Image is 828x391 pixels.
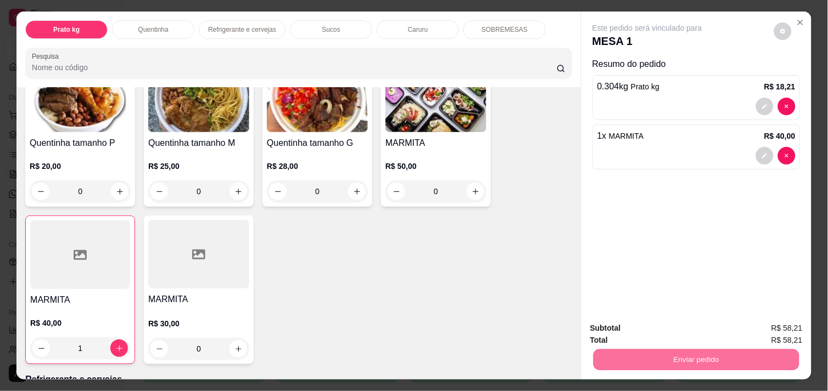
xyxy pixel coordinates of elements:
[756,98,774,115] button: decrease-product-quantity
[148,64,249,132] img: product-image
[150,183,168,200] button: decrease-product-quantity
[592,22,702,33] p: Este pedido será vinculado para
[230,340,247,358] button: increase-product-quantity
[408,25,428,34] p: Caruru
[467,183,484,200] button: increase-product-quantity
[148,293,249,306] h4: MARMITA
[756,147,774,165] button: decrease-product-quantity
[590,336,608,344] strong: Total
[148,137,249,150] h4: Quentinha tamanho M
[32,339,50,357] button: decrease-product-quantity
[208,25,276,34] p: Refrigerante e cervejas
[32,183,49,200] button: decrease-product-quantity
[32,52,63,61] label: Pesquisa
[322,25,340,34] p: Sucos
[30,318,130,328] p: R$ 40,00
[597,129,644,143] p: 1 x
[348,183,366,200] button: increase-product-quantity
[25,373,572,386] p: Refrigerante e cervejas
[592,58,801,71] p: Resumo do pedido
[30,293,130,307] h4: MARMITA
[110,339,128,357] button: increase-product-quantity
[148,161,249,172] p: R$ 25,00
[631,82,659,91] span: Prato kg
[385,161,486,172] p: R$ 50,00
[764,131,796,141] p: R$ 40,00
[385,137,486,150] h4: MARMITA
[53,25,80,34] p: Prato kg
[764,81,796,92] p: R$ 18,21
[774,22,792,40] button: decrease-product-quantity
[269,183,287,200] button: decrease-product-quantity
[385,64,486,132] img: product-image
[30,161,131,172] p: R$ 20,00
[388,183,405,200] button: decrease-product-quantity
[111,183,128,200] button: increase-product-quantity
[138,25,168,34] p: Quentinha
[778,147,796,165] button: decrease-product-quantity
[30,64,131,132] img: product-image
[30,137,131,150] h4: Quentinha tamanho P
[267,64,368,132] img: product-image
[267,137,368,150] h4: Quentinha tamanho G
[778,98,796,115] button: decrease-product-quantity
[609,132,644,140] span: MARMITA
[150,340,168,358] button: decrease-product-quantity
[267,161,368,172] p: R$ 28,00
[792,14,809,31] button: Close
[482,25,528,34] p: SOBREMESAS
[32,62,557,73] input: Pesquisa
[594,349,799,370] button: Enviar pedido
[230,183,247,200] button: increase-product-quantity
[592,33,702,49] p: MESA 1
[148,318,249,329] p: R$ 30,00
[597,80,660,93] p: 0.304 kg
